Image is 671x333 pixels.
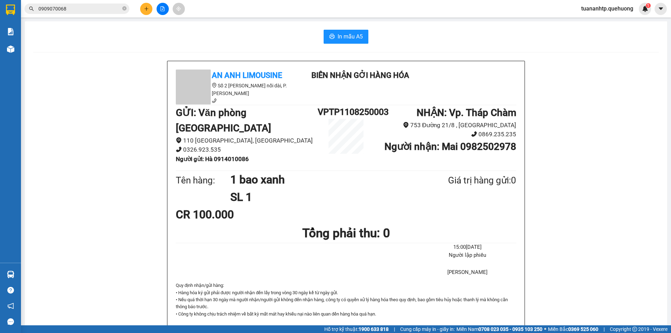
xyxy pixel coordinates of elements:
button: printerIn mẫu A5 [324,30,368,44]
b: Biên nhận gởi hàng hóa [311,71,409,80]
div: Quy định nhận/gửi hàng : [176,282,516,318]
span: plus [144,6,149,11]
li: 0869.235.235 [374,130,516,139]
strong: 1900 633 818 [359,326,389,332]
p: • Hàng hóa ký gửi phải được người nhận đến lấy trong vòng 30 ngày kể từ ngày gửi. [176,289,516,296]
span: ⚪️ [544,328,546,331]
span: phone [471,131,477,137]
li: 0326.923.535 [176,145,318,154]
h1: SL 1 [230,188,414,206]
button: plus [140,3,152,15]
span: caret-down [658,6,664,12]
span: In mẫu A5 [338,32,363,41]
span: aim [176,6,181,11]
b: NHẬN : Vp. Tháp Chàm [417,107,516,118]
span: printer [329,34,335,40]
span: | [604,325,605,333]
span: Miền Bắc [548,325,598,333]
span: environment [212,83,217,88]
img: warehouse-icon [7,271,14,278]
span: Cung cấp máy in - giấy in: [400,325,455,333]
li: 110 [GEOGRAPHIC_DATA], [GEOGRAPHIC_DATA] [176,136,318,145]
strong: 0708 023 035 - 0935 103 250 [478,326,542,332]
span: notification [7,303,14,309]
p: • Nếu quá thời hạn 30 ngày mà người nhận/người gửi không đến nhận hàng, công ty có quyền xử lý hà... [176,296,516,311]
span: search [29,6,34,11]
span: Hỗ trợ kỹ thuật: [324,325,389,333]
b: Người nhận : Mai 0982502978 [384,141,516,152]
span: Miền Nam [456,325,542,333]
img: logo-vxr [6,5,15,15]
p: • Công ty không chịu trách nhiệm về bất kỳ mất mát hay khiếu nại nào liên quan đến hàng hóa quá hạn. [176,311,516,318]
span: file-add [160,6,165,11]
strong: 0369 525 060 [568,326,598,332]
input: Tìm tên, số ĐT hoặc mã đơn [38,5,121,13]
button: caret-down [655,3,667,15]
span: question-circle [7,287,14,294]
div: CR 100.000 [176,206,288,223]
h1: VPTP1108250003 [318,105,374,119]
span: copyright [632,327,637,332]
img: icon-new-feature [642,6,648,12]
div: Tên hàng: [176,173,230,188]
span: 1 [647,3,649,8]
span: message [7,318,14,325]
span: close-circle [122,6,127,10]
span: close-circle [122,6,127,12]
img: warehouse-icon [7,45,14,53]
sup: 1 [646,3,651,8]
b: GỬI : Văn phòng [GEOGRAPHIC_DATA] [176,107,271,134]
h1: Tổng phải thu: 0 [176,224,516,243]
button: aim [173,3,185,15]
li: 15:00[DATE] [419,243,516,252]
b: An Anh Limousine [212,71,282,80]
li: 753 Đường 21/8 , [GEOGRAPHIC_DATA] [374,121,516,130]
span: environment [176,137,182,143]
b: Người gửi : Hà 0914010086 [176,155,249,162]
h1: 1 bao xanh [230,171,414,188]
span: phone [212,98,217,103]
li: Số 2 [PERSON_NAME] nối dài, P. [PERSON_NAME] [176,82,302,97]
span: tuananhtp.quehuong [576,4,639,13]
li: [PERSON_NAME] [419,268,516,277]
img: solution-icon [7,28,14,35]
li: Người lập phiếu [419,251,516,260]
button: file-add [157,3,169,15]
div: Giá trị hàng gửi: 0 [414,173,516,188]
span: phone [176,146,182,152]
span: | [394,325,395,333]
span: environment [403,122,409,128]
